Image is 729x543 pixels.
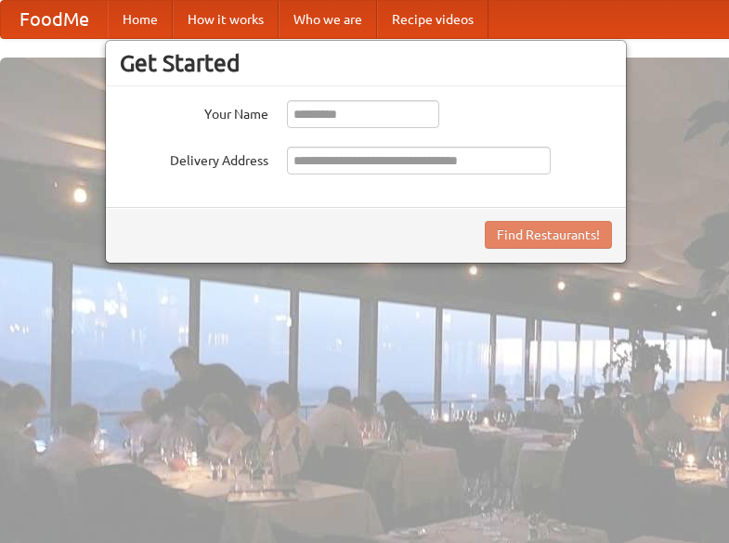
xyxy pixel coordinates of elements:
[108,1,173,38] a: Home
[1,1,108,38] a: FoodMe
[120,147,268,170] label: Delivery Address
[485,221,612,249] button: Find Restaurants!
[377,1,488,38] a: Recipe videos
[120,49,612,77] h3: Get Started
[279,1,377,38] a: Who we are
[120,100,268,123] label: Your Name
[173,1,279,38] a: How it works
